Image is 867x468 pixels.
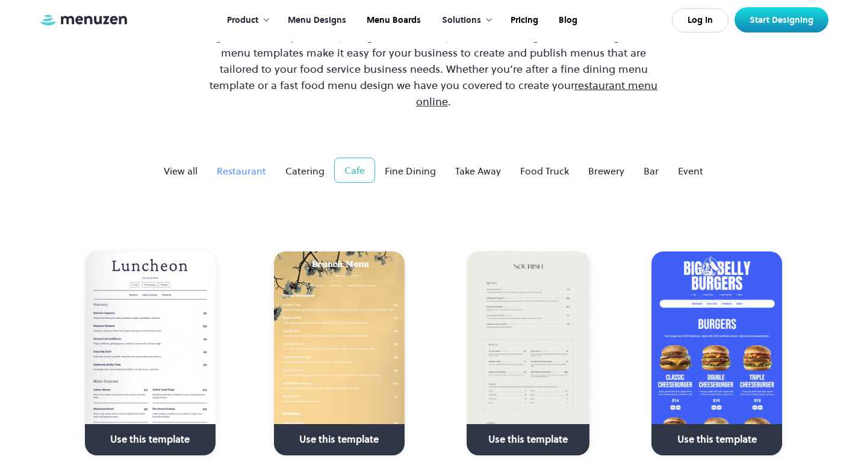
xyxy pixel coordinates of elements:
div: Catering [285,164,325,178]
div: Fine Dining [385,164,436,178]
a: Start Designing [735,7,828,32]
a: Log In [672,8,729,32]
a: Use this template [651,251,782,455]
div: View all [164,164,197,178]
a: Menu Boards [355,2,430,39]
a: Use this template [85,251,216,455]
div: Restaurant [217,164,266,178]
a: Pricing [499,2,547,39]
div: Cafe [344,163,365,177]
div: Solutions [430,2,499,39]
a: Use this template [467,251,589,455]
div: Event [678,164,703,178]
p: A great menu requires easy navigation, flexibility, and brand recognition. Our range of free menu... [202,28,665,109]
div: Product [227,14,258,27]
a: Use this template [274,251,405,455]
a: Menu Designs [276,2,355,39]
div: Solutions [442,14,481,27]
div: Bar [644,164,659,178]
a: Blog [547,2,586,39]
div: Take Away [455,164,501,178]
div: Food Truck [520,164,569,178]
div: Product [215,2,276,39]
div: Brewery [588,164,624,178]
